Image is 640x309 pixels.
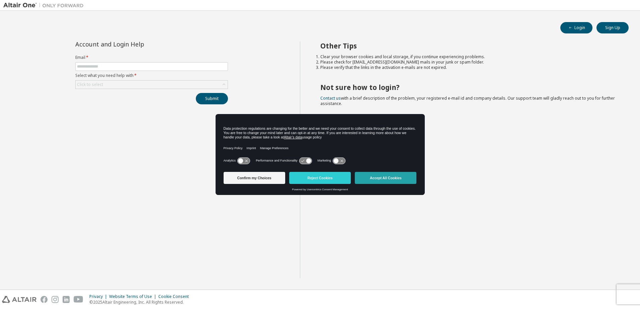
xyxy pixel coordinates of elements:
[89,294,109,299] div: Privacy
[3,2,87,9] img: Altair One
[320,41,617,50] h2: Other Tips
[320,95,615,106] span: with a brief description of the problem, your registered e-mail id and company details. Our suppo...
[75,73,228,78] label: Select what you need help with
[320,65,617,70] li: Please verify that the links in the activation e-mails are not expired.
[560,22,592,33] button: Login
[158,294,193,299] div: Cookie Consent
[320,54,617,60] li: Clear your browser cookies and local storage, if you continue experiencing problems.
[41,296,48,303] img: facebook.svg
[52,296,59,303] img: instagram.svg
[320,95,341,101] a: Contact us
[63,296,70,303] img: linkedin.svg
[77,82,103,87] div: Click to select
[196,93,228,104] button: Submit
[75,55,228,60] label: Email
[596,22,629,33] button: Sign Up
[320,60,617,65] li: Please check for [EMAIL_ADDRESS][DOMAIN_NAME] mails in your junk or spam folder.
[75,41,197,47] div: Account and Login Help
[89,299,193,305] p: © 2025 Altair Engineering, Inc. All Rights Reserved.
[76,81,228,89] div: Click to select
[74,296,83,303] img: youtube.svg
[109,294,158,299] div: Website Terms of Use
[2,296,36,303] img: altair_logo.svg
[320,83,617,92] h2: Not sure how to login?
